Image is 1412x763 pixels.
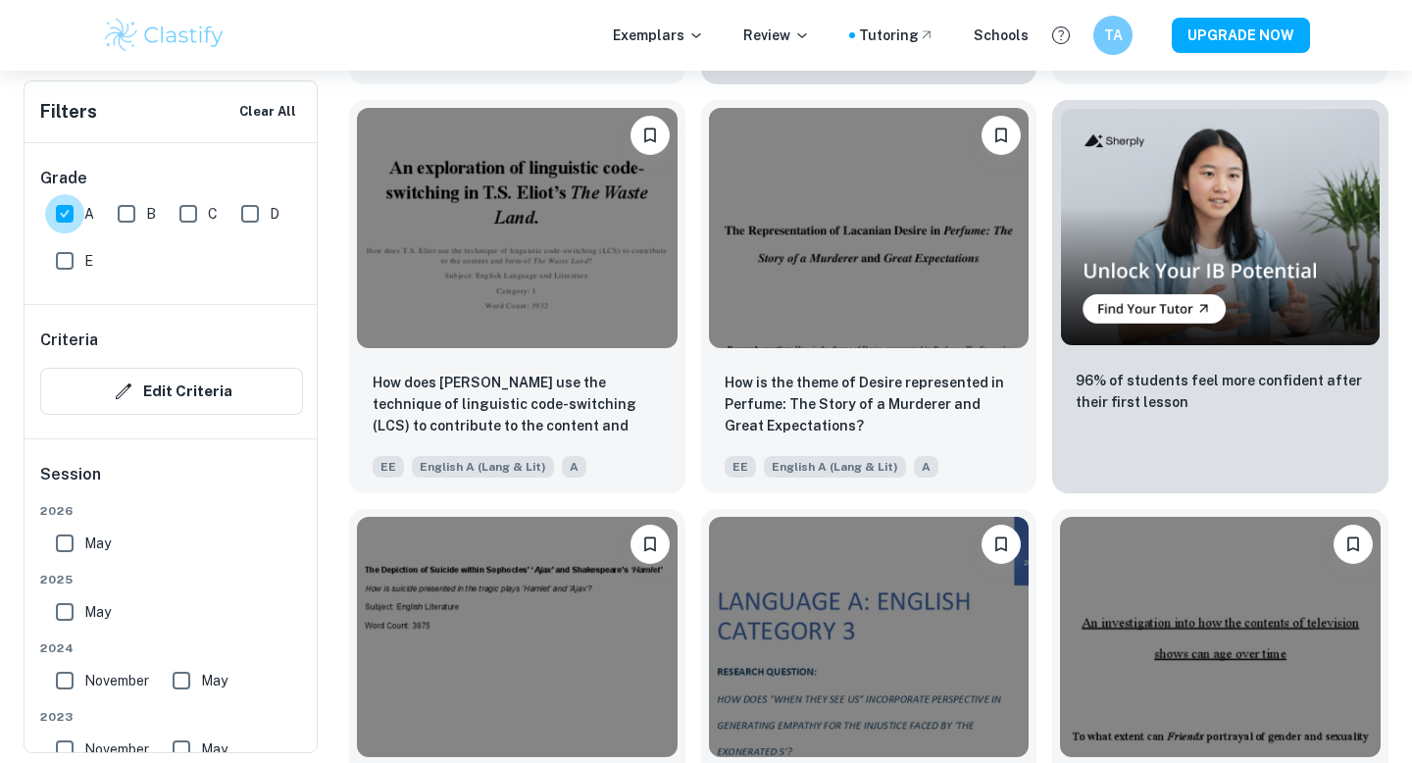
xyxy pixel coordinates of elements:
p: 96% of students feel more confident after their first lesson [1076,370,1365,413]
button: Bookmark [982,525,1021,564]
h6: Criteria [40,329,98,352]
button: Edit Criteria [40,368,303,415]
p: Exemplars [613,25,704,46]
button: Bookmark [982,116,1021,155]
img: English A (Lang & Lit) EE example thumbnail: How is Suicide Presented in the Tragic P [357,517,678,757]
h6: Filters [40,98,97,126]
img: English A (Lang & Lit) EE example thumbnail: How does T.S. Eliot use the technique of [357,108,678,348]
span: 2024 [40,639,303,657]
h6: Session [40,463,303,502]
button: Bookmark [1334,525,1373,564]
span: 2025 [40,571,303,588]
img: English A (Lang & Lit) EE example thumbnail: How is the theme of Desire represented [709,108,1030,348]
a: BookmarkHow does T.S. Eliot use the technique of linguistic code-switching (LCS) to contribute to... [349,100,685,493]
button: Bookmark [630,116,670,155]
span: English A (Lang & Lit) [764,456,906,478]
img: Thumbnail [1060,108,1381,346]
span: May [201,670,227,691]
img: English A (Lang & Lit) EE example thumbnail: How does “When They See Us” incorporate [709,517,1030,757]
h6: Grade [40,167,303,190]
span: C [208,203,218,225]
button: TA [1093,16,1133,55]
img: English A (Lang & Lit) EE example thumbnail: To what extent can Friends portrayal of [1060,517,1381,757]
a: Schools [974,25,1029,46]
p: How is the theme of Desire represented in Perfume: The Story of a Murderer and Great Expectations? [725,372,1014,436]
img: Clastify logo [102,16,227,55]
span: D [270,203,279,225]
p: How does T.S. Eliot use the technique of linguistic code-switching (LCS) to contribute to the con... [373,372,662,438]
span: B [146,203,156,225]
h6: TA [1102,25,1125,46]
a: Bookmark How is the theme of Desire represented in Perfume: The Story of a Murderer and Great Exp... [701,100,1037,493]
span: A [914,456,938,478]
button: Clear All [234,97,301,127]
span: E [84,250,93,272]
span: May [201,738,227,760]
a: Thumbnail96% of students feel more confident after their first lesson [1052,100,1388,493]
span: A [84,203,94,225]
span: English A (Lang & Lit) [412,456,554,478]
span: A [562,456,586,478]
span: May [84,601,111,623]
span: November [84,670,149,691]
span: 2026 [40,502,303,520]
p: Review [743,25,810,46]
span: EE [725,456,756,478]
button: UPGRADE NOW [1172,18,1310,53]
span: 2023 [40,708,303,726]
button: Bookmark [630,525,670,564]
a: Tutoring [859,25,934,46]
span: May [84,533,111,554]
span: EE [373,456,404,478]
span: November [84,738,149,760]
button: Help and Feedback [1044,19,1078,52]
